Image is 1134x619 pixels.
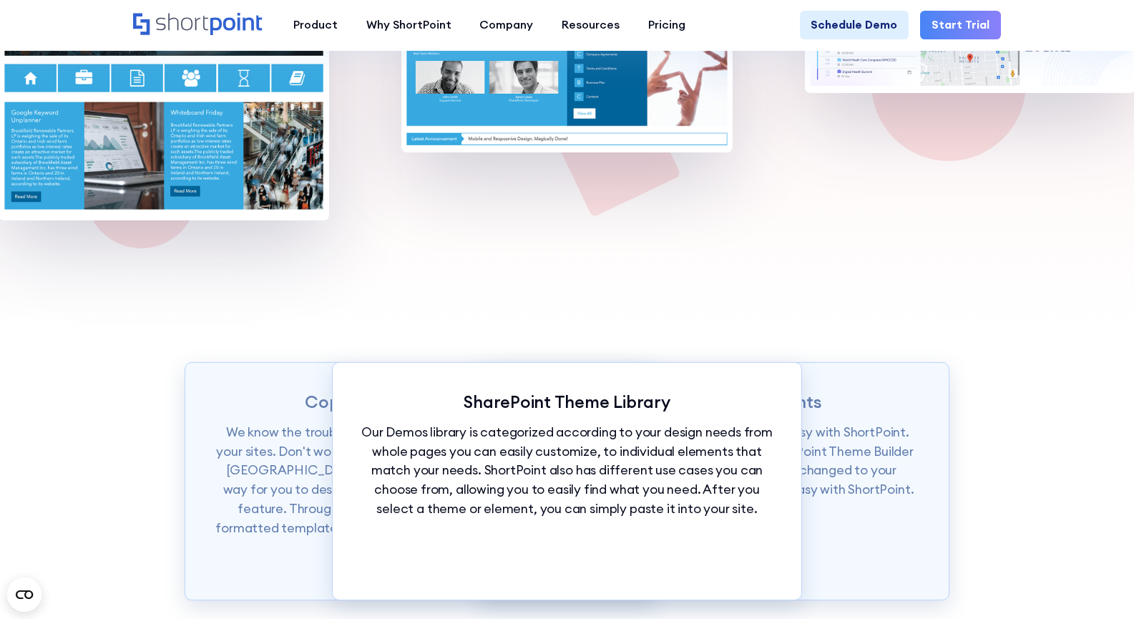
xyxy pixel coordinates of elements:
[7,577,41,612] button: Open CMP widget
[366,16,451,34] div: Why ShortPoint
[479,16,533,34] div: Company
[213,391,626,412] p: Copy & Paste for SharePoint
[293,16,338,34] div: Product
[279,11,352,39] a: Product
[466,11,548,39] a: Company
[562,16,620,34] div: Resources
[213,423,626,557] p: We know the trouble of thinking of the perfect Intranet design for your sites. Don't worry. Short...
[800,11,909,39] a: Schedule Demo
[648,16,685,34] div: Pricing
[920,11,1001,39] a: Start Trial
[1062,550,1134,619] iframe: Chat Widget
[361,391,773,412] p: SharePoint Theme Library
[352,11,466,39] a: Why ShortPoint
[547,11,634,39] a: Resources
[634,11,700,39] a: Pricing
[361,423,773,519] p: Our Demos library is categorized according to your design needs from whole pages you can easily c...
[133,13,265,38] a: Home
